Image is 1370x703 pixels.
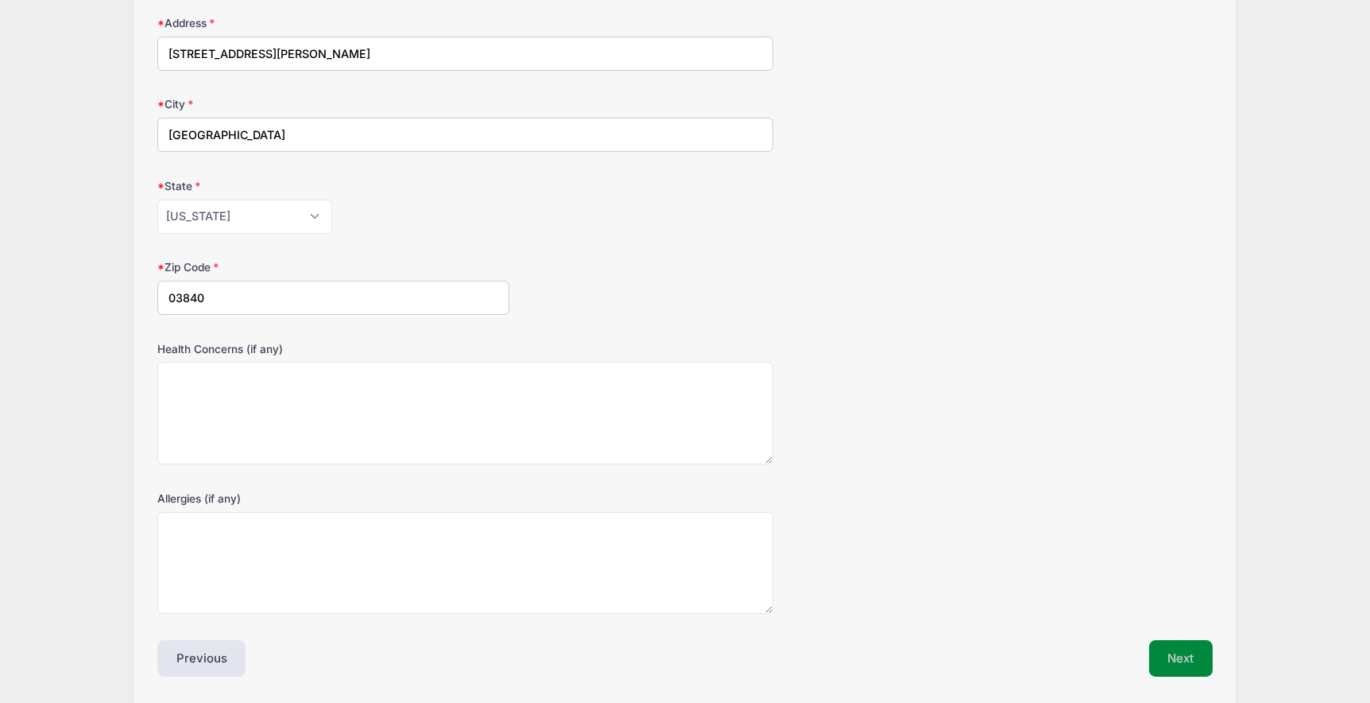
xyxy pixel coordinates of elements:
label: Health Concerns (if any) [157,341,509,357]
label: Address [157,15,509,31]
label: Allergies (if any) [157,491,509,507]
label: State [157,178,509,194]
button: Next [1149,640,1213,677]
input: xxxxx [157,281,509,315]
label: Zip Code [157,259,509,275]
button: Previous [157,640,246,677]
label: City [157,96,509,112]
